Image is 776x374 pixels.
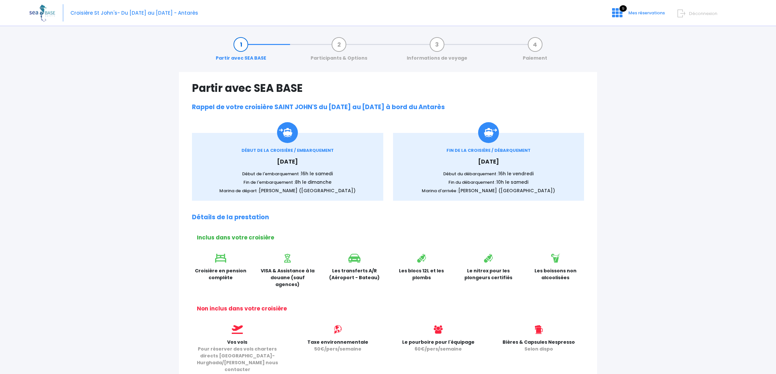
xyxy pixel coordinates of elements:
h2: Rappel de votre croisière SAINT JOHN'S du [DATE] au [DATE] à bord du Antarès [192,104,584,111]
p: VISA & Assistance à la douane (sauf agences) [259,267,316,288]
span: Croisière St John's- Du [DATE] au [DATE] - Antarès [70,9,198,16]
span: [PERSON_NAME] ([GEOGRAPHIC_DATA]) [458,187,555,194]
span: Selon dispo [524,346,553,352]
span: 50€/pers/semaine [314,346,361,352]
p: Les blocs 12L et les plombs [393,267,450,281]
img: icon_environment.svg [333,325,342,334]
p: Bières & Capsules Nespresso [493,339,584,352]
h1: Partir avec SEA BASE [192,82,584,94]
a: Participants & Options [307,41,371,62]
span: 60€/pers/semaine [415,346,462,352]
p: Vos vols [192,339,283,373]
p: Marina de départ : [202,187,373,194]
p: Les transferts A/R (Aéroport - Bateau) [326,267,383,281]
a: Partir avec SEA BASE [212,41,270,62]
a: 9 Mes réservations [607,12,669,18]
h2: Non inclus dans votre croisière [197,305,584,312]
p: Le nitrox pour les plongeurs certifiés [460,267,517,281]
span: DÉBUT DE LA CROISIÈRE / EMBARQUEMENT [242,147,334,153]
span: 16h le vendredi [498,170,534,177]
img: icon_boisson.svg [551,254,560,263]
span: [DATE] [478,158,499,165]
img: icon_bouteille.svg [484,254,493,263]
p: Taxe environnementale [292,339,383,352]
p: Marina d'arrivée : [403,187,575,194]
span: Pour réserver des vols charters directs [GEOGRAPHIC_DATA]-Hurghada/[PERSON_NAME] nous contacter [197,346,278,373]
p: Début de l'embarquement : [202,170,373,177]
img: icon_vols.svg [232,325,243,334]
p: Croisière en pension complète [192,267,249,281]
p: Les boissons non alcoolisées [527,267,584,281]
img: icon_visa.svg [284,254,291,263]
span: 10h le samedi [496,179,528,185]
span: FIN DE LA CROISIÈRE / DÉBARQUEMENT [447,147,531,153]
p: Le pourboire pour l'équipage [393,339,484,352]
img: Icon_embarquement.svg [277,122,298,143]
span: Déconnexion [689,10,717,17]
img: icon_lit.svg [215,254,226,263]
span: 9 [620,5,627,12]
p: Fin du débarquement : [403,179,575,186]
img: icon_biere.svg [535,325,542,334]
img: icon_users@2x.png [434,325,443,334]
img: icon_debarquement.svg [478,122,499,143]
span: Mes réservations [628,10,665,16]
a: Informations de voyage [403,41,471,62]
span: [DATE] [277,158,298,165]
span: 8h le dimanche [295,179,331,185]
h2: Détails de la prestation [192,214,584,221]
a: Paiement [520,41,550,62]
p: Fin de l'embarquement : [202,179,373,186]
h2: Inclus dans votre croisière [197,234,584,241]
span: [PERSON_NAME] ([GEOGRAPHIC_DATA]) [259,187,356,194]
p: Début du débarquement : [403,170,575,177]
span: 16h le samedi [301,170,333,177]
img: icon_bouteille.svg [417,254,426,263]
img: icon_voiture.svg [348,254,360,263]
